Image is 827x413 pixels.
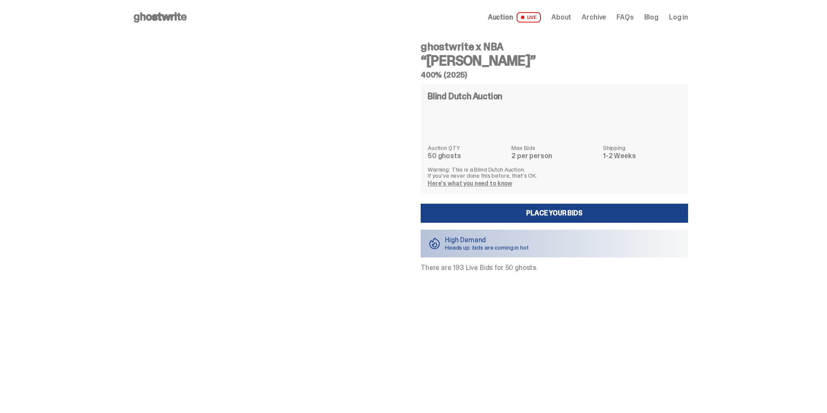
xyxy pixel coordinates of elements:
a: Blog [644,14,659,21]
p: Heads up: bids are coming in hot [445,244,529,250]
a: Here's what you need to know [428,179,512,187]
a: Archive [582,14,606,21]
h4: Blind Dutch Auction [428,92,502,101]
dd: 1-2 Weeks [603,153,681,159]
h3: “[PERSON_NAME]” [421,54,688,68]
span: LIVE [517,12,541,23]
dd: 50 ghosts [428,153,506,159]
a: Log in [669,14,688,21]
h5: 400% (2025) [421,71,688,79]
p: Warning: This is a Blind Dutch Auction. If you’ve never done this before, that’s OK. [428,166,681,179]
h4: ghostwrite x NBA [421,42,688,52]
dt: Shipping [603,145,681,151]
a: Place your Bids [421,204,688,223]
dt: Auction QTY [428,145,506,151]
a: About [551,14,571,21]
dd: 2 per person [511,153,598,159]
a: Auction LIVE [488,12,541,23]
p: There are 193 Live Bids for 50 ghosts. [421,264,688,271]
span: Auction [488,14,513,21]
p: High Demand [445,237,529,244]
a: FAQs [616,14,633,21]
dt: Max Bids [511,145,598,151]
